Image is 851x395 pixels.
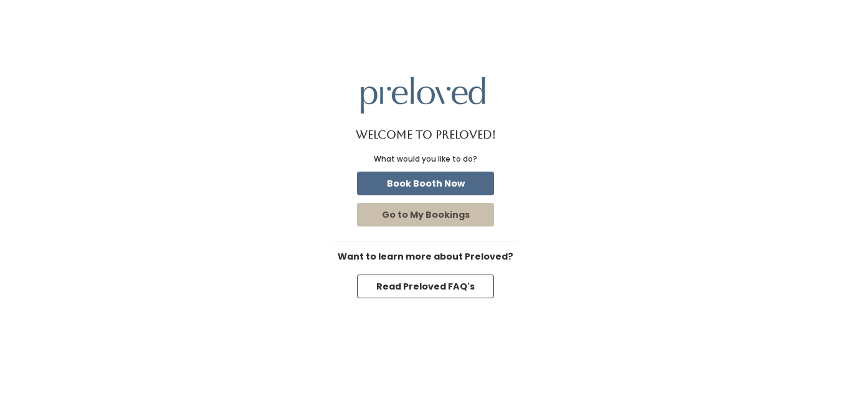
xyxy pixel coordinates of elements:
button: Go to My Bookings [357,203,494,227]
div: What would you like to do? [374,154,477,165]
button: Read Preloved FAQ's [357,275,494,298]
h1: Welcome to Preloved! [356,129,496,141]
h6: Want to learn more about Preloved? [332,252,519,262]
img: preloved logo [361,77,485,114]
button: Book Booth Now [357,172,494,195]
a: Go to My Bookings [354,200,497,229]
